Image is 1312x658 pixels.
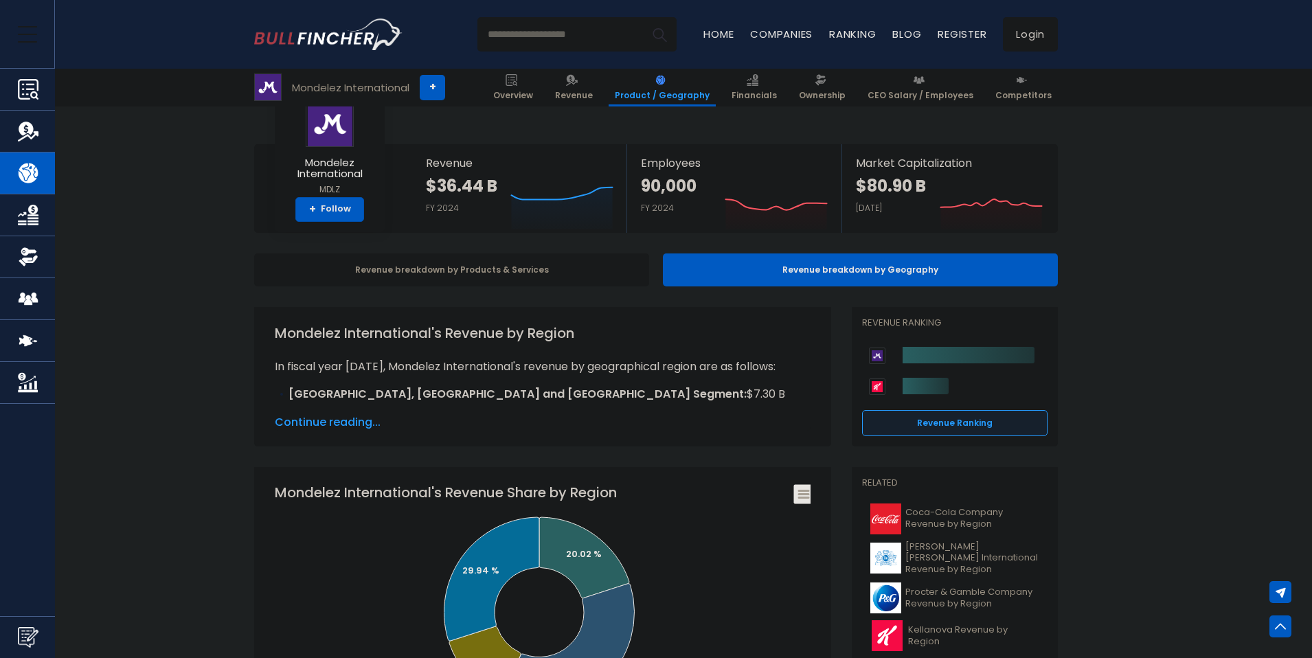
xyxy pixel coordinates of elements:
a: Go to homepage [254,19,402,50]
text: 20.02 % [566,547,602,560]
a: Companies [750,27,813,41]
a: Overview [487,69,539,106]
a: + [420,75,445,100]
small: [DATE] [856,202,882,214]
span: Procter & Gamble Company Revenue by Region [905,587,1039,610]
a: Register [938,27,986,41]
tspan: Mondelez International's Revenue Share by Region [275,483,617,502]
a: CEO Salary / Employees [861,69,980,106]
a: Revenue [549,69,599,106]
img: Kellanova competitors logo [869,378,885,395]
img: MDLZ logo [306,101,354,147]
small: FY 2024 [641,202,674,214]
a: Home [703,27,734,41]
span: [PERSON_NAME] [PERSON_NAME] International Revenue by Region [905,541,1039,576]
a: Blog [892,27,921,41]
img: Ownership [18,247,38,267]
button: Search [642,17,677,52]
a: Employees 90,000 FY 2024 [627,144,841,233]
span: Product / Geography [615,90,710,101]
a: Financials [725,69,783,106]
span: Kellanova Revenue by Region [908,624,1039,648]
strong: $80.90 B [856,175,926,196]
small: MDLZ [286,183,374,196]
a: +Follow [295,197,364,222]
text: 29.94 % [462,564,499,577]
a: Coca-Cola Company Revenue by Region [862,500,1048,538]
span: Competitors [995,90,1052,101]
a: Revenue $36.44 B FY 2024 [412,144,627,233]
a: Revenue Ranking [862,410,1048,436]
small: FY 2024 [426,202,459,214]
span: Revenue [426,157,613,170]
span: Revenue [555,90,593,101]
div: Mondelez International [292,80,409,95]
span: Coca-Cola Company Revenue by Region [905,507,1039,530]
img: PG logo [870,582,901,613]
a: Competitors [989,69,1058,106]
strong: $36.44 B [426,175,497,196]
a: Login [1003,17,1058,52]
a: Market Capitalization $80.90 B [DATE] [842,144,1056,233]
div: Revenue breakdown by Products & Services [254,253,649,286]
li: $7.30 B [275,386,811,402]
img: KO logo [870,503,901,534]
li: $13.31 B [275,402,811,419]
span: Market Capitalization [856,157,1043,170]
span: Financials [732,90,777,101]
p: In fiscal year [DATE], Mondelez International's revenue by geographical region are as follows: [275,359,811,375]
a: Kellanova Revenue by Region [862,617,1048,655]
a: Product / Geography [609,69,716,106]
img: Mondelez International competitors logo [869,348,885,364]
a: Ranking [829,27,876,41]
span: Employees [641,157,827,170]
strong: + [309,203,316,216]
h1: Mondelez International's Revenue by Region [275,323,811,343]
strong: 90,000 [641,175,697,196]
a: [PERSON_NAME] [PERSON_NAME] International Revenue by Region [862,538,1048,580]
p: Related [862,477,1048,489]
img: K logo [870,620,904,651]
a: Procter & Gamble Company Revenue by Region [862,579,1048,617]
span: CEO Salary / Employees [868,90,973,101]
span: Mondelez International [286,157,374,180]
b: [GEOGRAPHIC_DATA], [GEOGRAPHIC_DATA] and [GEOGRAPHIC_DATA] Segment: [289,386,747,402]
div: Revenue breakdown by Geography [663,253,1058,286]
span: Continue reading... [275,414,811,431]
img: Bullfincher logo [254,19,403,50]
span: Overview [493,90,533,101]
b: Europe Segment: [289,402,384,418]
span: Ownership [799,90,846,101]
a: Ownership [793,69,852,106]
img: PM logo [870,543,901,574]
a: Mondelez International MDLZ [285,100,374,197]
p: Revenue Ranking [862,317,1048,329]
img: MDLZ logo [255,74,281,100]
